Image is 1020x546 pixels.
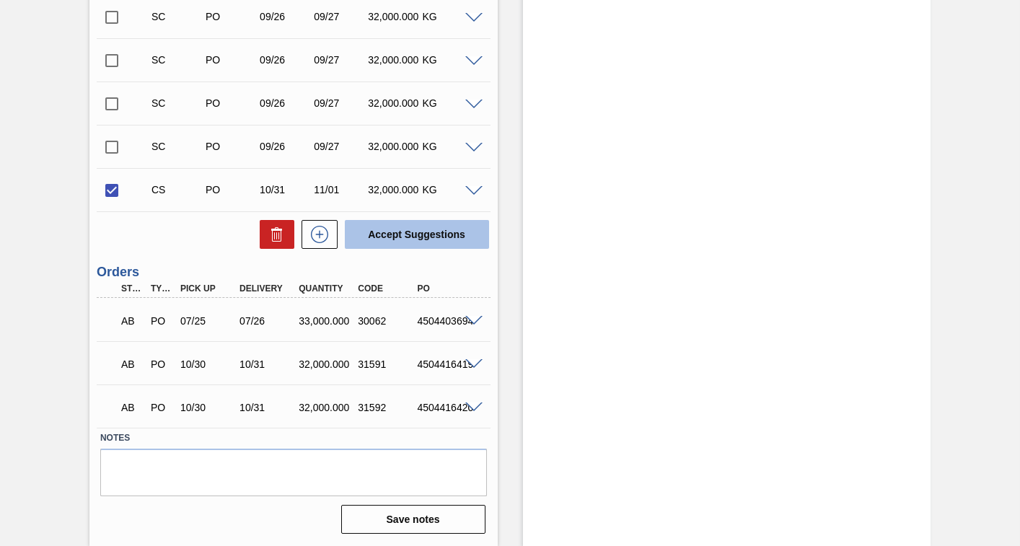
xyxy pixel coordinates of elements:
div: 09/27/2025 [310,54,369,66]
div: Awaiting Billing [118,305,146,337]
div: 09/26/2025 [256,141,315,152]
div: 32,000.000 [364,11,423,22]
div: 09/27/2025 [310,97,369,109]
div: Awaiting Billing [118,348,146,380]
div: KG [418,184,477,195]
div: Suggestion Created [148,11,206,22]
div: 33,000.000 [295,315,359,327]
div: KG [418,141,477,152]
div: 09/26/2025 [256,54,315,66]
button: Accept Suggestions [345,220,489,249]
p: AB [121,358,143,370]
div: 10/30/2025 [177,402,241,413]
div: 10/31/2025 [236,358,300,370]
div: Suggestion Created [148,97,206,109]
div: PO [413,283,478,294]
div: 30062 [354,315,418,327]
div: 32,000.000 [364,184,423,195]
h3: Orders [97,265,491,280]
div: 10/30/2025 [177,358,241,370]
div: 32,000.000 [364,97,423,109]
div: Purchase order [147,315,176,327]
div: Purchase order [202,11,260,22]
div: 10/31/2025 [236,402,300,413]
div: 09/27/2025 [310,141,369,152]
div: 32,000.000 [295,358,359,370]
div: 32,000.000 [295,402,359,413]
div: 07/25/2025 [177,315,241,327]
div: KG [418,97,477,109]
div: 07/26/2025 [236,315,300,327]
div: 09/26/2025 [256,97,315,109]
div: Accept Suggestions [338,219,491,250]
div: Changed Suggestion [148,184,206,195]
label: Notes [100,428,487,449]
button: Save notes [341,505,485,534]
div: 11/01/2025 [310,184,369,195]
div: 4504416419 [413,358,478,370]
div: Purchase order [202,54,260,66]
div: Suggestion Created [148,141,206,152]
div: Purchase order [147,358,176,370]
div: 4504416420 [413,402,478,413]
div: 09/27/2025 [310,11,369,22]
div: Awaiting Billing [118,392,146,423]
div: Delivery [236,283,300,294]
div: 10/31/2025 [256,184,315,195]
div: Delete Suggestions [252,220,294,249]
div: Code [354,283,418,294]
div: Purchase order [202,184,260,195]
div: New suggestion [294,220,338,249]
div: Type [147,283,176,294]
div: Purchase order [202,97,260,109]
div: KG [418,54,477,66]
div: 09/26/2025 [256,11,315,22]
div: Purchase order [147,402,176,413]
div: Quantity [295,283,359,294]
div: Purchase order [202,141,260,152]
div: Suggestion Created [148,54,206,66]
div: 31591 [354,358,418,370]
div: 32,000.000 [364,141,423,152]
div: 32,000.000 [364,54,423,66]
div: 31592 [354,402,418,413]
div: 4504403694 [413,315,478,327]
p: AB [121,315,143,327]
div: Pick up [177,283,241,294]
div: Step [118,283,146,294]
div: KG [418,11,477,22]
p: AB [121,402,143,413]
